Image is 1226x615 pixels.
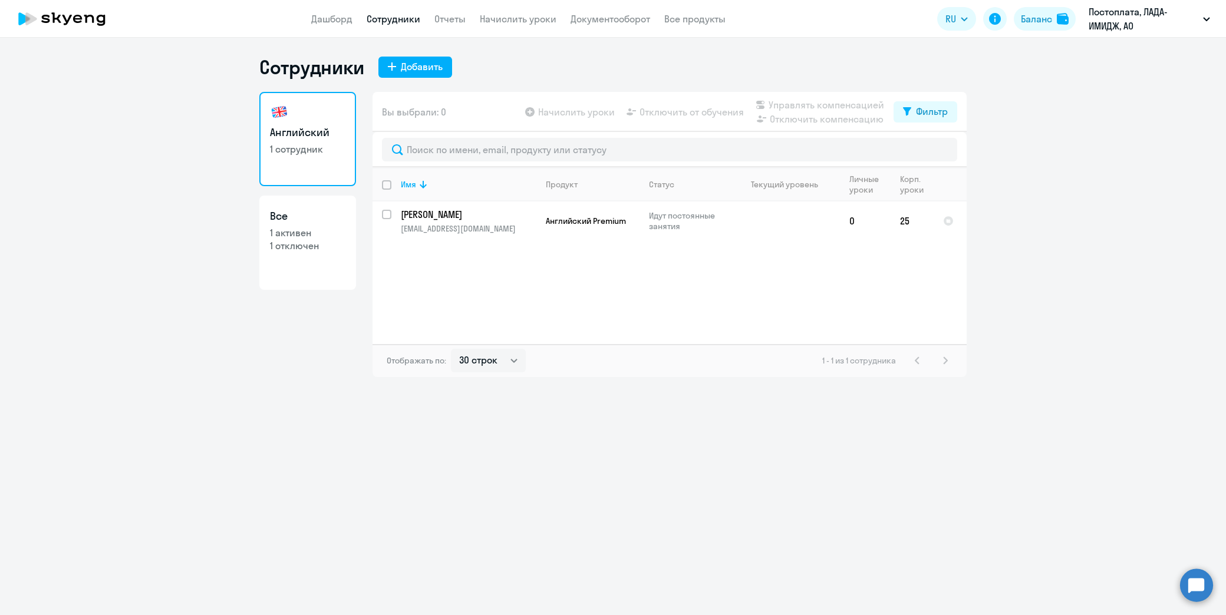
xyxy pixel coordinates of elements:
h1: Сотрудники [259,55,364,79]
button: RU [937,7,976,31]
button: Балансbalance [1014,7,1076,31]
div: Статус [649,179,674,190]
button: Фильтр [894,101,957,123]
span: Вы выбрали: 0 [382,105,446,119]
button: Постоплата, ЛАДА-ИМИДЖ, АО [1083,5,1216,33]
p: Постоплата, ЛАДА-ИМИДЖ, АО [1089,5,1198,33]
div: Имя [401,179,416,190]
p: 1 сотрудник [270,143,345,156]
div: Текущий уровень [740,179,839,190]
div: Имя [401,179,536,190]
p: [EMAIL_ADDRESS][DOMAIN_NAME] [401,223,536,234]
span: RU [945,12,956,26]
input: Поиск по имени, email, продукту или статусу [382,138,957,161]
div: Баланс [1021,12,1052,26]
button: Добавить [378,57,452,78]
div: Корп. уроки [900,174,933,195]
a: Начислить уроки [480,13,556,25]
div: Продукт [546,179,578,190]
p: 1 активен [270,226,345,239]
a: Дашборд [311,13,352,25]
div: Добавить [401,59,443,74]
div: Фильтр [916,104,948,118]
h3: Все [270,209,345,224]
a: Все продукты [664,13,726,25]
h3: Английский [270,125,345,140]
a: Отчеты [434,13,466,25]
div: Корп. уроки [900,174,925,195]
img: balance [1057,13,1069,25]
a: Документооборот [571,13,650,25]
img: english [270,102,289,121]
a: Английский1 сотрудник [259,92,356,186]
span: Английский Premium [546,216,626,226]
a: Все1 активен1 отключен [259,196,356,290]
div: Текущий уровень [751,179,818,190]
p: Идут постоянные занятия [649,210,730,232]
p: [PERSON_NAME] [401,208,534,221]
td: 0 [840,201,891,240]
a: Сотрудники [367,13,420,25]
td: 25 [891,201,934,240]
div: Продукт [546,179,639,190]
p: 1 отключен [270,239,345,252]
span: 1 - 1 из 1 сотрудника [822,355,896,366]
div: Статус [649,179,730,190]
div: Личные уроки [849,174,890,195]
div: Личные уроки [849,174,882,195]
a: [PERSON_NAME] [401,208,536,221]
span: Отображать по: [387,355,446,366]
